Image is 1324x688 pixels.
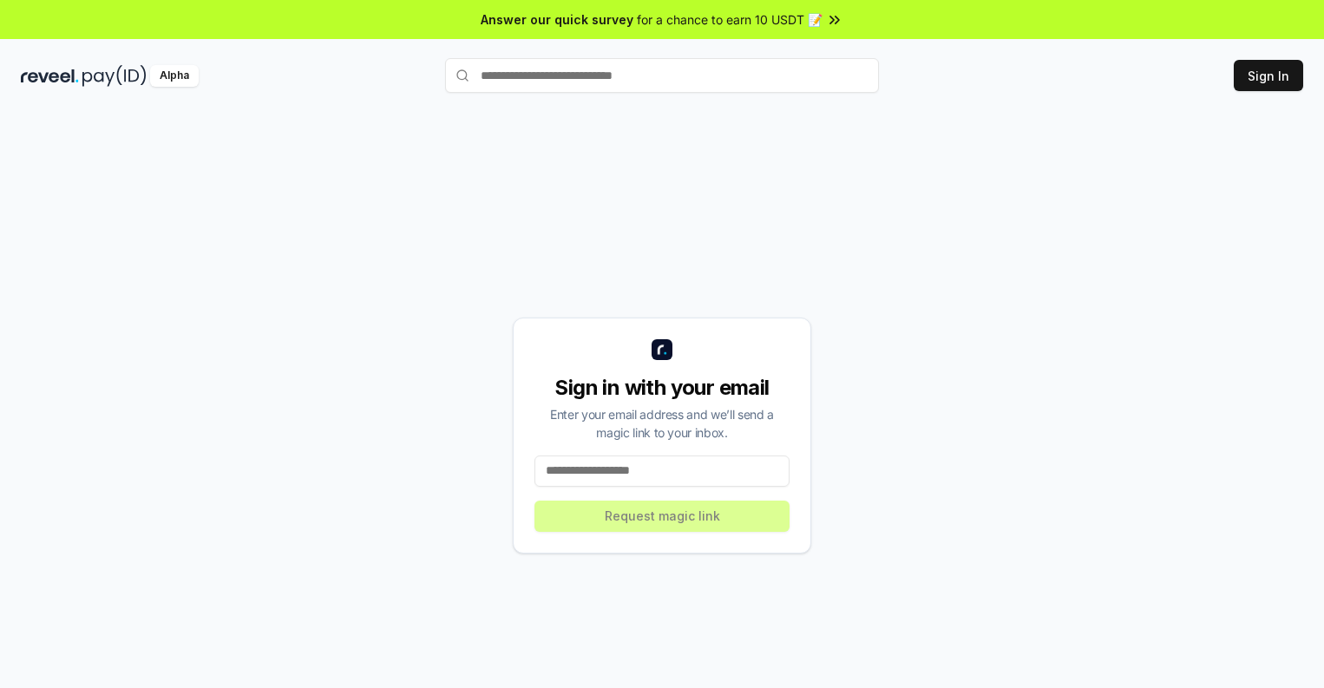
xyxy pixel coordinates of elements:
[534,405,790,442] div: Enter your email address and we’ll send a magic link to your inbox.
[21,65,79,87] img: reveel_dark
[1234,60,1303,91] button: Sign In
[637,10,823,29] span: for a chance to earn 10 USDT 📝
[534,374,790,402] div: Sign in with your email
[150,65,199,87] div: Alpha
[481,10,633,29] span: Answer our quick survey
[652,339,672,360] img: logo_small
[82,65,147,87] img: pay_id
